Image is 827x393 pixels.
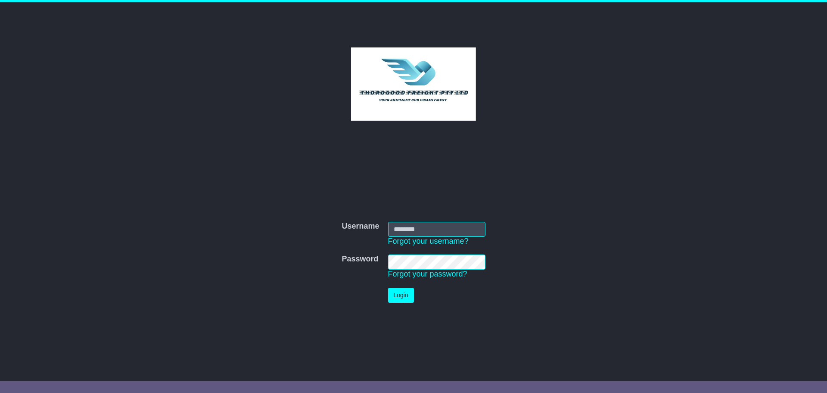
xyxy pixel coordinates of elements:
[388,270,467,278] a: Forgot your password?
[351,47,476,121] img: Thorogood Freight Pty Ltd
[342,222,379,231] label: Username
[388,237,469,245] a: Forgot your username?
[388,288,414,303] button: Login
[342,255,378,264] label: Password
